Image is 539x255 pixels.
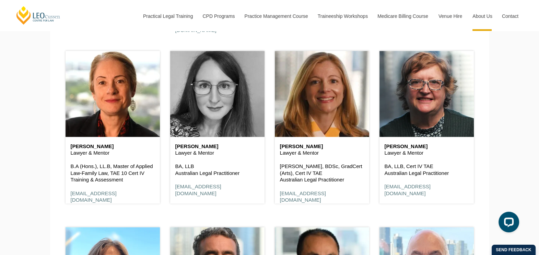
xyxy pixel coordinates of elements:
[280,144,364,149] h6: [PERSON_NAME]
[15,5,61,25] a: [PERSON_NAME] Centre for Law
[372,1,433,31] a: Medicare Billing Course
[138,1,198,31] a: Practical Legal Training
[280,163,364,183] p: [PERSON_NAME], BDSc, GradCert (Arts), Cert IV TAE Australian Legal Practitioner
[385,144,469,149] h6: [PERSON_NAME]
[175,144,259,149] h6: [PERSON_NAME]
[313,1,372,31] a: Traineeship Workshops
[433,1,467,31] a: Venue Hire
[239,1,313,31] a: Practice Management Course
[71,149,155,156] p: Lawyer & Mentor
[493,209,522,238] iframe: LiveChat chat widget
[71,190,117,203] a: [EMAIL_ADDRESS][DOMAIN_NAME]
[175,149,259,156] p: Lawyer & Mentor
[385,163,469,176] p: BA, LLB, Cert IV TAE Australian Legal Practitioner
[385,184,431,196] a: [EMAIL_ADDRESS][DOMAIN_NAME]
[280,190,326,203] a: [EMAIL_ADDRESS][DOMAIN_NAME]
[497,1,524,31] a: Contact
[175,163,259,176] p: BA, LLB Australian Legal Practitioner
[197,1,239,31] a: CPD Programs
[280,149,364,156] p: Lawyer & Mentor
[467,1,497,31] a: About Us
[385,149,469,156] p: Lawyer & Mentor
[71,163,155,183] p: B.A (Hons.), LL.B, Master of Applied Law-Family Law, TAE 10 Cert IV Training & Assessment
[71,144,155,149] h6: [PERSON_NAME]
[175,184,221,196] a: [EMAIL_ADDRESS][DOMAIN_NAME]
